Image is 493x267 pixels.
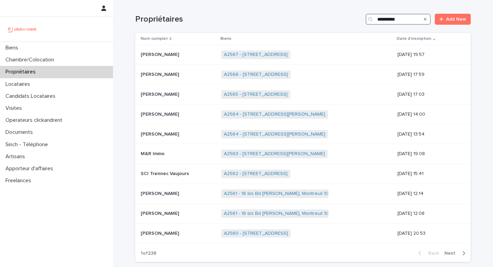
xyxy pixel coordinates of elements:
tr: [PERSON_NAME][PERSON_NAME] A2561 - 16 bis Bd [PERSON_NAME], Montreuil 93100 [DATE] 12:08 [135,204,471,223]
tr: [PERSON_NAME][PERSON_NAME] A2565 - [STREET_ADDRESS] [DATE] 17:03 [135,84,471,104]
img: UCB0brd3T0yccxBKYDjQ [5,22,39,36]
p: Chambre/Colocation [3,57,60,63]
a: A2566 - [STREET_ADDRESS] [224,72,288,78]
p: Biens [3,45,24,51]
p: Candidats Locataires [3,93,61,100]
a: A2567 - [STREET_ADDRESS] [224,52,288,58]
p: Propriétaires [3,69,41,75]
p: [DATE] 19:08 [397,151,460,157]
a: A2563 - [STREET_ADDRESS][PERSON_NAME] [224,151,325,157]
p: [DATE] 20:53 [397,231,460,236]
p: Visites [3,105,27,112]
p: Sinch - Téléphone [3,141,53,148]
p: Locataires [3,81,36,88]
p: [DATE] 13:54 [397,131,460,137]
button: Back [413,250,442,256]
p: 1 of 238 [135,245,162,262]
span: Back [424,251,439,256]
p: Freelances [3,177,37,184]
button: Next [442,250,471,256]
tr: [PERSON_NAME][PERSON_NAME] A2566 - [STREET_ADDRESS] [DATE] 17:59 [135,65,471,85]
p: Biens [220,35,231,43]
p: [DATE] 12:08 [397,211,460,217]
a: A2562 - [STREET_ADDRESS] [224,171,288,177]
p: [PERSON_NAME] [141,70,180,78]
p: [PERSON_NAME] [141,229,180,236]
p: [PERSON_NAME] [141,50,180,58]
tr: [PERSON_NAME][PERSON_NAME] A2564 - [STREET_ADDRESS][PERSON_NAME] [DATE] 14:00 [135,104,471,124]
p: Documents [3,129,38,136]
tr: SCI Trennec VaujoursSCI Trennec Vaujours A2562 - [STREET_ADDRESS] [DATE] 15:41 [135,164,471,184]
p: Apporteur d'affaires [3,165,59,172]
a: A2564 - [STREET_ADDRESS][PERSON_NAME] [224,131,325,137]
p: [PERSON_NAME] [141,90,180,97]
p: [PERSON_NAME] [141,110,180,117]
input: Search [366,14,431,25]
span: Next [444,251,459,256]
p: [DATE] 12:14 [397,191,460,197]
p: Artisans [3,153,30,160]
p: [DATE] 17:59 [397,72,460,78]
p: [DATE] 15:41 [397,171,460,177]
tr: [PERSON_NAME][PERSON_NAME] A2561 - 16 bis Bd [PERSON_NAME], Montreuil 93100 [DATE] 12:14 [135,184,471,204]
a: A2560 - [STREET_ADDRESS] [224,231,288,236]
p: [PERSON_NAME] [141,130,180,137]
h1: Propriétaires [135,14,363,24]
tr: [PERSON_NAME][PERSON_NAME] A2567 - [STREET_ADDRESS] [DATE] 19:57 [135,45,471,65]
tr: M&R ImmoM&R Immo A2563 - [STREET_ADDRESS][PERSON_NAME] [DATE] 19:08 [135,144,471,164]
p: Nom complet [141,35,168,43]
a: Add New [435,14,471,25]
p: M&R Immo [141,150,166,157]
p: Operateurs clickandrent [3,117,68,124]
p: [DATE] 17:03 [397,92,460,97]
a: A2561 - 16 bis Bd [PERSON_NAME], Montreuil 93100 [224,191,338,197]
span: Add New [446,17,466,22]
p: [DATE] 19:57 [397,52,460,58]
a: A2561 - 16 bis Bd [PERSON_NAME], Montreuil 93100 [224,211,338,217]
p: Date d'inscription [397,35,431,43]
p: [DATE] 14:00 [397,112,460,117]
p: SCI Trennec Vaujours [141,170,190,177]
tr: [PERSON_NAME][PERSON_NAME] A2560 - [STREET_ADDRESS] [DATE] 20:53 [135,223,471,243]
a: A2564 - [STREET_ADDRESS][PERSON_NAME] [224,112,325,117]
a: A2565 - [STREET_ADDRESS] [224,92,288,97]
p: [PERSON_NAME] [141,189,180,197]
p: [PERSON_NAME] [141,209,180,217]
tr: [PERSON_NAME][PERSON_NAME] A2564 - [STREET_ADDRESS][PERSON_NAME] [DATE] 13:54 [135,124,471,144]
